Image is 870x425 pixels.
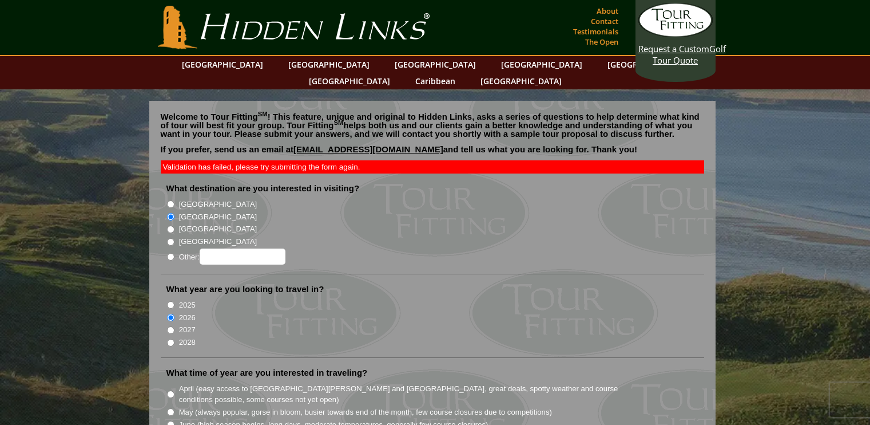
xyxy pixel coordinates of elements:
label: [GEOGRAPHIC_DATA] [179,199,257,210]
a: [GEOGRAPHIC_DATA] [389,56,482,73]
label: 2028 [179,337,196,348]
a: The Open [582,34,621,50]
sup: SM [258,111,268,117]
p: Welcome to Tour Fitting ! This feature, unique and original to Hidden Links, asks a series of que... [161,112,704,138]
a: About [594,3,621,19]
label: What year are you looking to travel in? [166,284,324,295]
div: Validation has failed, please try submitting the form again. [161,160,704,174]
label: [GEOGRAPHIC_DATA] [179,223,257,235]
a: Request a CustomGolf Tour Quote [638,3,713,66]
label: Other: [179,249,285,265]
a: [GEOGRAPHIC_DATA] [303,73,396,89]
p: If you prefer, send us an email at and tell us what you are looking for. Thank you! [161,145,704,162]
label: 2027 [179,324,196,336]
a: [GEOGRAPHIC_DATA] [283,56,375,73]
a: [GEOGRAPHIC_DATA] [176,56,269,73]
label: May (always popular, gorse in bloom, busier towards end of the month, few course closures due to ... [179,407,552,418]
a: Caribbean [410,73,461,89]
input: Other: [200,249,285,265]
sup: SM [334,119,344,126]
label: [GEOGRAPHIC_DATA] [179,211,257,223]
label: 2025 [179,300,196,311]
a: [EMAIL_ADDRESS][DOMAIN_NAME] [293,144,443,154]
label: 2026 [179,312,196,324]
label: April (easy access to [GEOGRAPHIC_DATA][PERSON_NAME] and [GEOGRAPHIC_DATA], great deals, spotty w... [179,383,639,406]
span: Request a Custom [638,43,709,54]
a: [GEOGRAPHIC_DATA] [602,56,694,73]
a: Contact [588,13,621,29]
a: [GEOGRAPHIC_DATA] [495,56,588,73]
label: What destination are you interested in visiting? [166,183,360,194]
label: What time of year are you interested in traveling? [166,367,368,379]
a: Testimonials [570,23,621,40]
a: [GEOGRAPHIC_DATA] [475,73,567,89]
label: [GEOGRAPHIC_DATA] [179,236,257,247]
